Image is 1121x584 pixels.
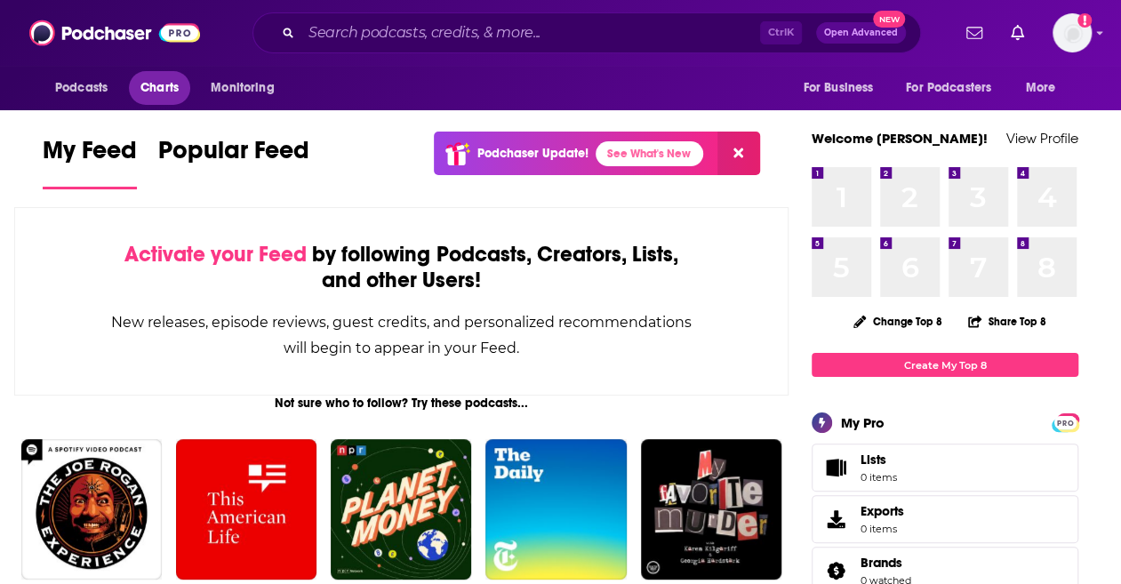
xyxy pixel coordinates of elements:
[861,555,902,571] span: Brands
[301,19,760,47] input: Search podcasts, credits, & more...
[861,555,911,571] a: Brands
[596,141,703,166] a: See What's New
[198,71,297,105] button: open menu
[790,71,895,105] button: open menu
[816,22,906,44] button: Open AdvancedNew
[55,76,108,100] span: Podcasts
[1013,71,1078,105] button: open menu
[818,507,853,532] span: Exports
[894,71,1017,105] button: open menu
[803,76,873,100] span: For Business
[967,304,1047,339] button: Share Top 8
[812,353,1078,377] a: Create My Top 8
[158,135,309,176] span: Popular Feed
[861,452,886,468] span: Lists
[1004,18,1031,48] a: Show notifications dropdown
[43,135,137,176] span: My Feed
[140,76,179,100] span: Charts
[477,146,589,161] p: Podchaser Update!
[331,439,471,580] img: Planet Money
[1006,130,1078,147] a: View Profile
[1053,13,1092,52] button: Show profile menu
[861,471,897,484] span: 0 items
[124,241,307,268] span: Activate your Feed
[641,439,781,580] img: My Favorite Murder with Karen Kilgariff and Georgia Hardstark
[104,309,699,361] div: New releases, episode reviews, guest credits, and personalized recommendations will begin to appe...
[812,130,988,147] a: Welcome [PERSON_NAME]!
[21,439,162,580] img: The Joe Rogan Experience
[861,523,904,535] span: 0 items
[252,12,921,53] div: Search podcasts, credits, & more...
[906,76,991,100] span: For Podcasters
[1053,13,1092,52] span: Logged in as Naomiumusic
[861,503,904,519] span: Exports
[818,558,853,583] a: Brands
[861,452,897,468] span: Lists
[1054,415,1076,428] a: PRO
[104,242,699,293] div: by following Podcasts, Creators, Lists, and other Users!
[1053,13,1092,52] img: User Profile
[1054,416,1076,429] span: PRO
[959,18,989,48] a: Show notifications dropdown
[129,71,189,105] a: Charts
[873,11,905,28] span: New
[812,495,1078,543] a: Exports
[14,396,789,411] div: Not sure who to follow? Try these podcasts...
[43,71,131,105] button: open menu
[841,414,885,431] div: My Pro
[485,439,626,580] img: The Daily
[812,444,1078,492] a: Lists
[43,135,137,189] a: My Feed
[158,135,309,189] a: Popular Feed
[818,455,853,480] span: Lists
[211,76,274,100] span: Monitoring
[29,16,200,50] img: Podchaser - Follow, Share and Rate Podcasts
[824,28,898,37] span: Open Advanced
[1077,13,1092,28] svg: Add a profile image
[843,310,953,332] button: Change Top 8
[760,21,802,44] span: Ctrl K
[1026,76,1056,100] span: More
[176,439,316,580] img: This American Life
